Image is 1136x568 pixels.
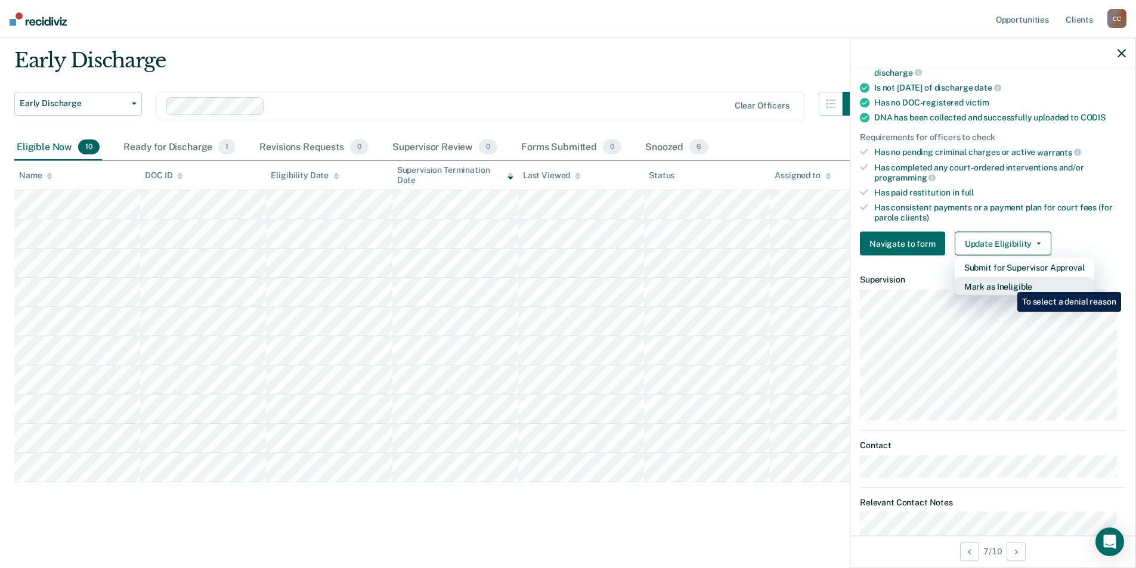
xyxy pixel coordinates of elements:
[1037,147,1081,157] span: warrants
[974,83,1001,92] span: date
[20,98,127,108] span: Early Discharge
[961,188,974,197] span: full
[874,173,936,182] span: programming
[860,275,1126,285] dt: Supervision
[121,135,238,161] div: Ready for Discharge
[874,162,1126,182] div: Has completed any court-ordered interventions and/or
[965,98,989,107] span: victim
[860,232,945,256] button: Navigate to form
[271,170,339,181] div: Eligibility Date
[397,165,513,185] div: Supervision Termination Date
[350,139,369,155] span: 0
[874,67,922,77] span: discharge
[860,232,950,256] a: Navigate to form link
[78,139,100,155] span: 10
[874,98,1126,108] div: Has no DOC-registered
[735,101,790,111] div: Clear officers
[955,258,1094,277] button: Submit for Supervisor Approval
[19,170,52,181] div: Name
[689,139,708,155] span: 6
[390,135,500,161] div: Supervisor Review
[479,139,497,155] span: 0
[218,139,236,155] span: 1
[874,82,1126,93] div: Is not [DATE] of discharge
[603,139,621,155] span: 0
[775,170,831,181] div: Assigned to
[850,535,1135,567] div: 7 / 10
[900,212,929,222] span: clients)
[145,170,183,181] div: DOC ID
[1081,113,1106,122] span: CODIS
[955,232,1051,256] button: Update Eligibility
[523,170,581,181] div: Last Viewed
[10,13,67,26] img: Recidiviz
[874,202,1126,222] div: Has consistent payments or a payment plan for court fees (for parole
[519,135,624,161] div: Forms Submitted
[955,277,1094,296] button: Mark as Ineligible
[860,132,1126,142] div: Requirements for officers to check
[874,188,1126,198] div: Has paid restitution in
[257,135,370,161] div: Revisions Requests
[1007,542,1026,561] button: Next Opportunity
[874,113,1126,123] div: DNA has been collected and successfully uploaded to
[1107,9,1126,28] div: C C
[14,135,102,161] div: Eligible Now
[860,440,1126,451] dt: Contact
[649,170,674,181] div: Status
[14,48,866,82] div: Early Discharge
[1095,527,1124,556] div: Open Intercom Messenger
[860,497,1126,507] dt: Relevant Contact Notes
[960,542,979,561] button: Previous Opportunity
[874,147,1126,158] div: Has no pending criminal charges or active
[643,135,711,161] div: Snoozed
